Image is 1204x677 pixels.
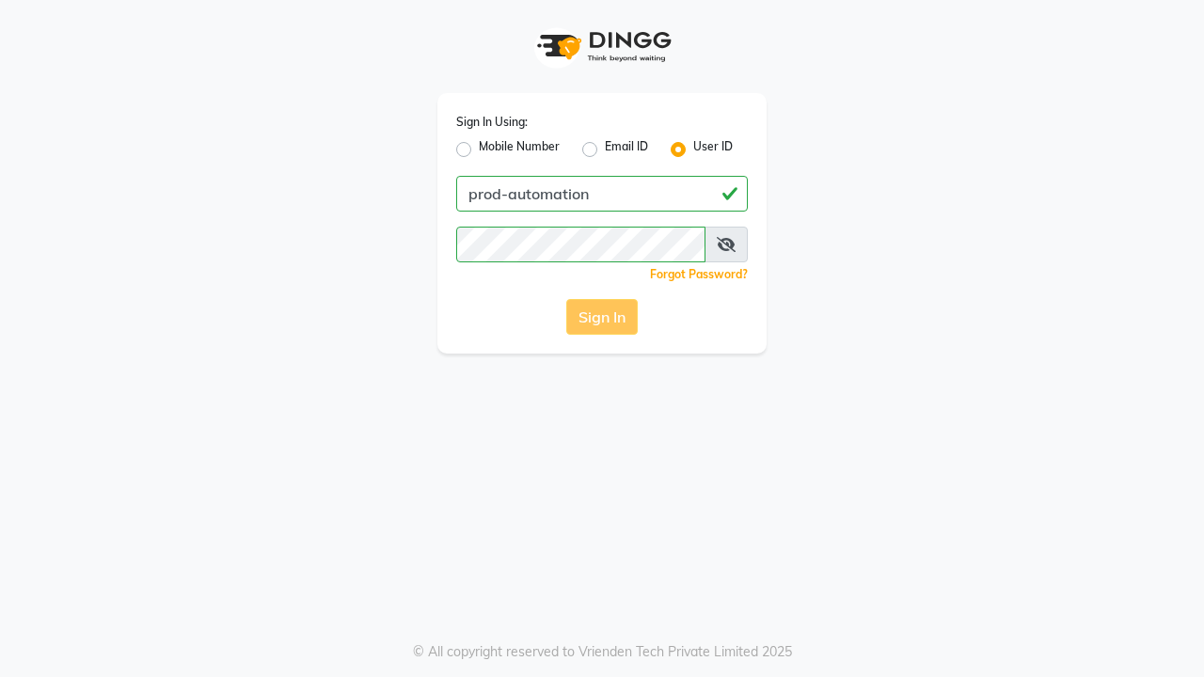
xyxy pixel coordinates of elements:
[456,227,705,262] input: Username
[605,138,648,161] label: Email ID
[456,114,528,131] label: Sign In Using:
[479,138,560,161] label: Mobile Number
[527,19,677,74] img: logo1.svg
[650,267,748,281] a: Forgot Password?
[456,176,748,212] input: Username
[693,138,733,161] label: User ID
